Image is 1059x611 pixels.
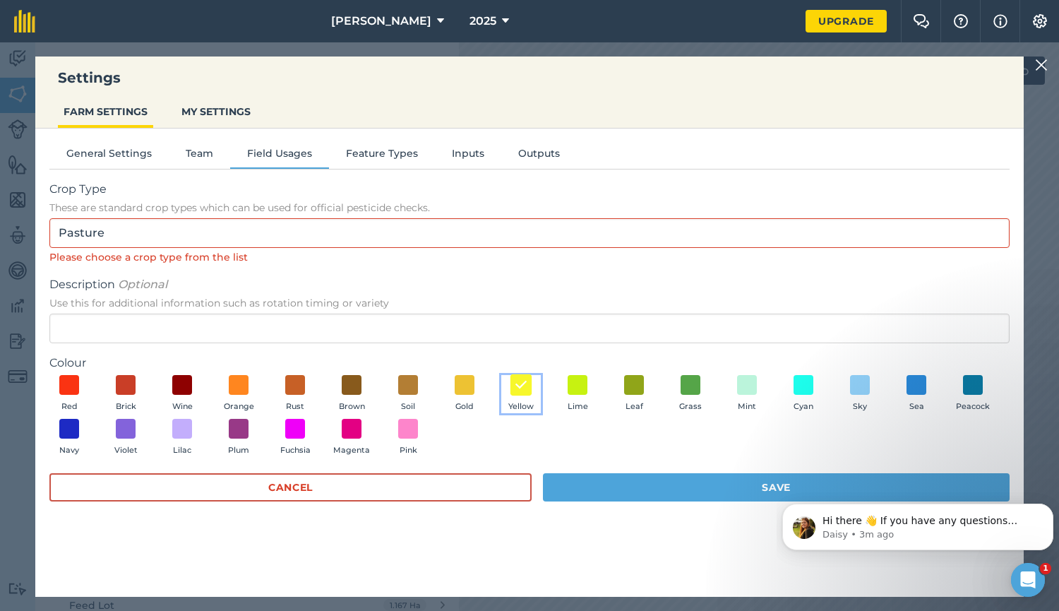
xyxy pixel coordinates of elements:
button: Plum [219,419,258,457]
span: Rust [286,401,304,413]
button: Cancel [49,473,532,502]
p: Message from Daisy, sent 3m ago [46,54,259,67]
span: Red [61,401,78,413]
span: 2025 [469,13,496,30]
span: Leaf [626,401,643,413]
button: Team [169,146,230,167]
span: Magenta [333,444,370,457]
img: fieldmargin Logo [14,10,35,32]
button: Mint [727,375,767,413]
button: Brick [106,375,145,413]
img: Profile image for Daisy [16,42,39,65]
button: Magenta [332,419,371,457]
iframe: Intercom notifications message [777,474,1059,573]
span: Lilac [173,444,191,457]
span: Soil [401,401,415,413]
button: Violet [106,419,145,457]
button: Sky [840,375,880,413]
button: Orange [219,375,258,413]
input: Start typing to search for crop type [49,218,1010,248]
span: Orange [224,401,254,413]
span: Sky [853,401,867,413]
span: Navy [59,444,79,457]
span: Mint [738,401,756,413]
label: Colour [49,355,1010,372]
button: Feature Types [329,146,435,167]
span: Fuchsia [280,444,311,457]
div: message notification from Daisy, 3m ago. Hi there 👋 If you have any questions about our pricing o... [6,30,277,76]
button: Wine [162,375,202,413]
button: Field Usages [230,146,329,167]
span: Yellow [508,401,534,413]
span: Use this for additional information such as rotation timing or variety [49,296,1010,310]
span: Plum [228,444,249,457]
button: Navy [49,419,89,457]
h3: Settings [35,68,1024,88]
div: Please choose a crop type from the list [49,249,1010,265]
span: Brick [116,401,136,413]
span: Gold [455,401,474,413]
button: FARM SETTINGS [58,98,153,125]
span: Violet [114,444,138,457]
span: Crop Type [49,181,1010,198]
span: Pink [400,444,417,457]
span: Brown [339,401,365,413]
button: Leaf [614,375,654,413]
span: 1 [1040,563,1051,574]
span: Cyan [794,401,813,413]
span: [PERSON_NAME] [331,13,431,30]
button: Save [543,473,1010,502]
button: Grass [671,375,710,413]
button: Brown [332,375,371,413]
button: Pink [388,419,428,457]
button: Fuchsia [275,419,315,457]
button: Lime [558,375,597,413]
span: Sea [909,401,924,413]
button: Lilac [162,419,202,457]
img: A cog icon [1031,14,1048,28]
img: A question mark icon [952,14,969,28]
em: Optional [118,278,167,291]
button: Gold [445,375,484,413]
button: Rust [275,375,315,413]
img: svg+xml;base64,PHN2ZyB4bWxucz0iaHR0cDovL3d3dy53My5vcmcvMjAwMC9zdmciIHdpZHRoPSIxOCIgaGVpZ2h0PSIyNC... [514,376,528,394]
span: Lime [568,401,588,413]
button: MY SETTINGS [176,98,256,125]
button: Sea [897,375,936,413]
span: These are standard crop types which can be used for official pesticide checks. [49,201,1010,215]
button: General Settings [49,146,169,167]
iframe: Intercom live chat [1011,563,1045,597]
span: Description [49,276,1010,293]
button: Peacock [953,375,993,413]
button: Inputs [435,146,501,167]
a: Upgrade [806,10,887,32]
button: Red [49,375,89,413]
button: Cyan [784,375,823,413]
span: Wine [172,401,193,413]
span: Grass [679,401,702,413]
button: Soil [388,375,428,413]
span: Hi there 👋 If you have any questions about our pricing or which plan is right for you, I’m here t... [46,41,255,81]
img: svg+xml;base64,PHN2ZyB4bWxucz0iaHR0cDovL3d3dy53My5vcmcvMjAwMC9zdmciIHdpZHRoPSIyMiIgaGVpZ2h0PSIzMC... [1035,57,1048,73]
span: Peacock [956,401,990,413]
img: svg+xml;base64,PHN2ZyB4bWxucz0iaHR0cDovL3d3dy53My5vcmcvMjAwMC9zdmciIHdpZHRoPSIxNyIgaGVpZ2h0PSIxNy... [993,13,1007,30]
button: Yellow [501,375,541,413]
img: Two speech bubbles overlapping with the left bubble in the forefront [913,14,930,28]
button: Outputs [501,146,577,167]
